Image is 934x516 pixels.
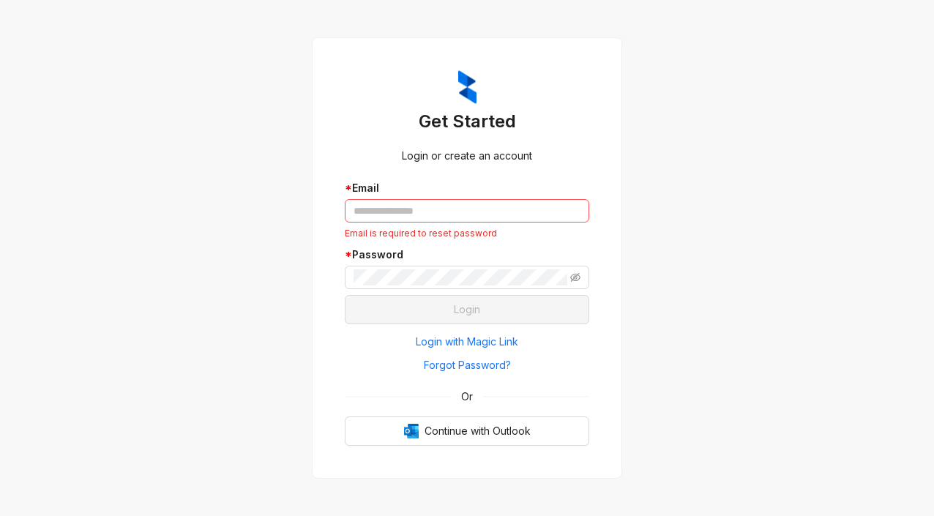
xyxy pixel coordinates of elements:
h3: Get Started [345,110,589,133]
img: ZumaIcon [458,70,477,104]
button: Forgot Password? [345,354,589,377]
span: eye-invisible [570,272,580,283]
div: Email is required to reset password [345,227,589,241]
button: Login [345,295,589,324]
div: Password [345,247,589,263]
span: Forgot Password? [424,357,511,373]
span: Continue with Outlook [425,423,531,439]
div: Login or create an account [345,148,589,164]
button: OutlookContinue with Outlook [345,416,589,446]
span: Login with Magic Link [416,334,518,350]
span: Or [451,389,483,405]
img: Outlook [404,424,419,438]
button: Login with Magic Link [345,330,589,354]
div: Email [345,180,589,196]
